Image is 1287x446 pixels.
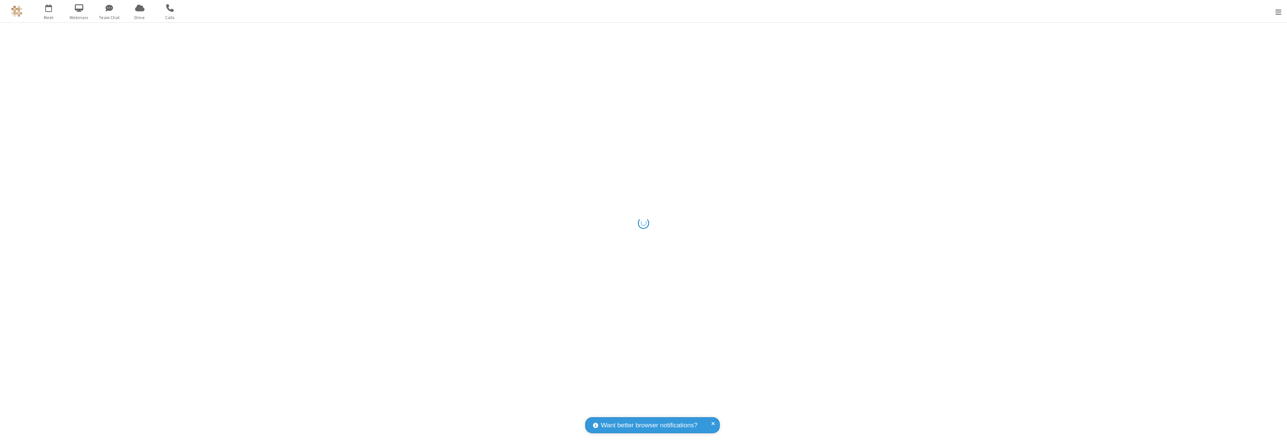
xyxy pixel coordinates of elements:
[1268,427,1281,441] iframe: Chat
[156,14,184,21] span: Calls
[65,14,93,21] span: Webinars
[35,14,63,21] span: Meet
[126,14,154,21] span: Drive
[95,14,123,21] span: Team Chat
[11,6,22,17] img: QA Selenium DO NOT DELETE OR CHANGE
[601,421,697,430] span: Want better browser notifications?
